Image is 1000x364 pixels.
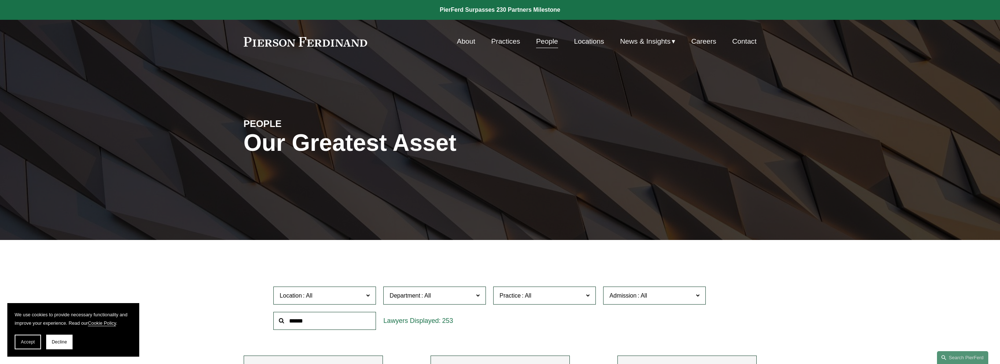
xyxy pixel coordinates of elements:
[491,34,520,48] a: Practices
[732,34,756,48] a: Contact
[442,317,453,324] span: 253
[620,34,675,48] a: folder dropdown
[244,130,586,156] h1: Our Greatest Asset
[390,292,420,299] span: Department
[691,34,716,48] a: Careers
[609,292,636,299] span: Admission
[21,339,35,345] span: Accept
[937,351,988,364] a: Search this site
[46,335,73,349] button: Decline
[499,292,521,299] span: Practice
[88,320,116,326] a: Cookie Policy
[620,35,671,48] span: News & Insights
[15,310,132,327] p: We use cookies to provide necessary functionality and improve your experience. Read our .
[7,303,139,357] section: Cookie banner
[574,34,604,48] a: Locations
[280,292,302,299] span: Location
[457,34,475,48] a: About
[15,335,41,349] button: Accept
[52,339,67,345] span: Decline
[536,34,558,48] a: People
[244,118,372,130] h4: PEOPLE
